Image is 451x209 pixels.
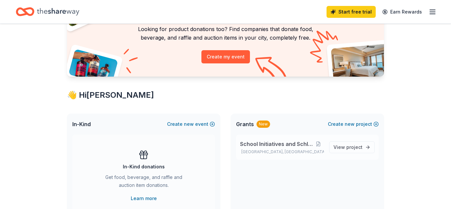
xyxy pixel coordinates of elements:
[378,6,426,18] a: Earn Rewards
[327,6,376,18] a: Start free trial
[329,141,375,153] a: View project
[72,120,91,128] span: In-Kind
[236,120,254,128] span: Grants
[184,120,194,128] span: new
[257,121,270,128] div: New
[333,143,363,151] span: View
[131,194,157,202] a: Learn more
[240,140,313,148] span: School Initiatives and Schlorships
[67,90,384,100] div: 👋 Hi [PERSON_NAME]
[16,4,79,19] a: Home
[167,120,215,128] button: Createnewevent
[75,25,376,42] p: Looking for product donations too? Find companies that donate food, beverage, and raffle and auct...
[99,173,189,192] div: Get food, beverage, and raffle and auction item donations.
[328,120,379,128] button: Createnewproject
[346,144,363,150] span: project
[123,163,165,171] div: In-Kind donations
[240,149,324,155] p: [GEOGRAPHIC_DATA], [GEOGRAPHIC_DATA]
[201,50,250,63] button: Create my event
[345,120,355,128] span: new
[255,57,288,82] img: Curvy arrow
